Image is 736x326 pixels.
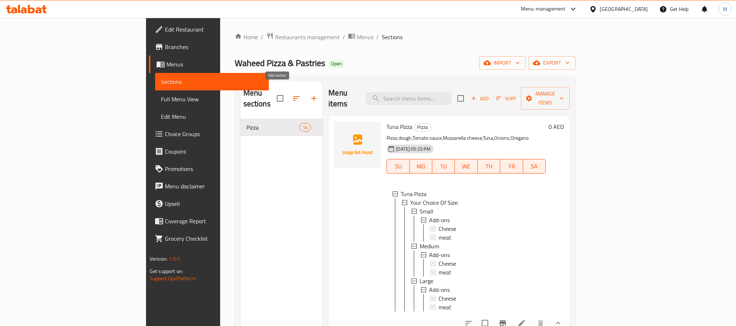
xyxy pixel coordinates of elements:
span: Sort items [492,93,521,104]
span: Add [470,94,490,103]
span: Version: [150,254,167,264]
span: Small [420,207,433,216]
span: MO [413,161,429,172]
a: Menus [149,56,269,73]
span: Tuna Pizza [401,190,426,198]
span: Coverage Report [165,217,263,225]
span: Menus [357,33,373,41]
span: Cheese [438,224,456,233]
img: Tuna Pizza [334,122,381,168]
span: Menu disclaimer [165,182,263,191]
span: Select all sections [272,91,288,106]
span: Menus [166,60,263,69]
span: meat [438,303,451,311]
input: search [366,92,452,105]
a: Grocery Checklist [149,230,269,247]
a: Support.OpsPlatform [150,274,196,283]
span: Promotions [165,164,263,173]
a: Menu disclaimer [149,178,269,195]
nav: breadcrumb [235,32,576,42]
a: Sections [155,73,269,90]
a: Restaurants management [266,32,340,42]
span: TU [435,161,452,172]
div: items [299,123,311,132]
span: Sort [496,94,516,103]
span: Cheese [438,294,456,303]
h6: 0 AED [549,122,564,132]
div: [GEOGRAPHIC_DATA] [600,5,648,13]
h2: Menu items [328,87,357,109]
button: WE [455,159,477,174]
button: Add [468,93,492,104]
span: Medium [420,242,439,250]
a: Full Menu View [155,90,269,108]
span: Pizza [414,123,431,131]
div: Open [328,60,345,68]
button: SU [387,159,409,174]
a: Upsell [149,195,269,212]
nav: Menu sections [240,116,323,139]
button: export [529,56,575,70]
span: Large [420,277,433,285]
span: Edit Restaurant [165,25,263,34]
span: 1.0.0 [169,254,180,264]
span: Select section [453,91,468,106]
span: meat [438,268,451,277]
span: SA [526,161,543,172]
a: Coupons [149,143,269,160]
span: Get support on: [150,266,183,276]
span: Full Menu View [161,95,263,103]
span: SU [390,161,407,172]
span: Open [328,61,345,67]
span: Sections [161,77,263,86]
span: Add item [468,93,492,104]
button: TU [432,159,455,174]
a: Branches [149,38,269,56]
button: FR [500,159,523,174]
span: Add-ons [429,285,450,294]
span: Branches [165,42,263,51]
span: Tuna Pizza [387,121,412,132]
button: Sort [494,93,518,104]
a: Menus [348,32,373,42]
button: import [479,56,526,70]
span: Choice Groups [165,130,263,138]
a: Coverage Report [149,212,269,230]
span: FR [503,161,520,172]
span: 14 [300,124,311,131]
div: Menu-management [521,5,566,13]
span: Add-ons [429,250,450,259]
button: SA [523,159,546,174]
span: meat [438,233,451,242]
a: Edit Restaurant [149,21,269,38]
span: Restaurants management [275,33,340,41]
span: Edit Menu [161,112,263,121]
span: Grocery Checklist [165,234,263,243]
span: TH [481,161,497,172]
span: import [485,58,520,68]
span: Cheese [438,259,456,268]
span: Your Choice Of Size: [410,198,458,207]
button: Manage items [521,87,570,110]
span: WE [458,161,474,172]
span: Add-ons [429,216,450,224]
p: Pizza dough,Tomato sauce,Mozzarella cheese,Tuna,Onions,Oregano [387,134,546,143]
li: / [343,33,345,41]
a: Edit Menu [155,108,269,125]
button: TH [478,159,500,174]
span: Waheed Pizza & Pastries [235,55,325,71]
span: Pizza [246,123,299,132]
span: Upsell [165,199,263,208]
span: Sections [382,33,403,41]
span: Manage items [527,89,564,107]
button: MO [410,159,432,174]
span: M [723,5,727,13]
span: Coupons [165,147,263,156]
div: Pizza14 [240,119,323,136]
a: Promotions [149,160,269,178]
span: export [534,58,570,68]
li: / [376,33,379,41]
span: [DATE] 05:23 PM [393,146,433,152]
a: Choice Groups [149,125,269,143]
